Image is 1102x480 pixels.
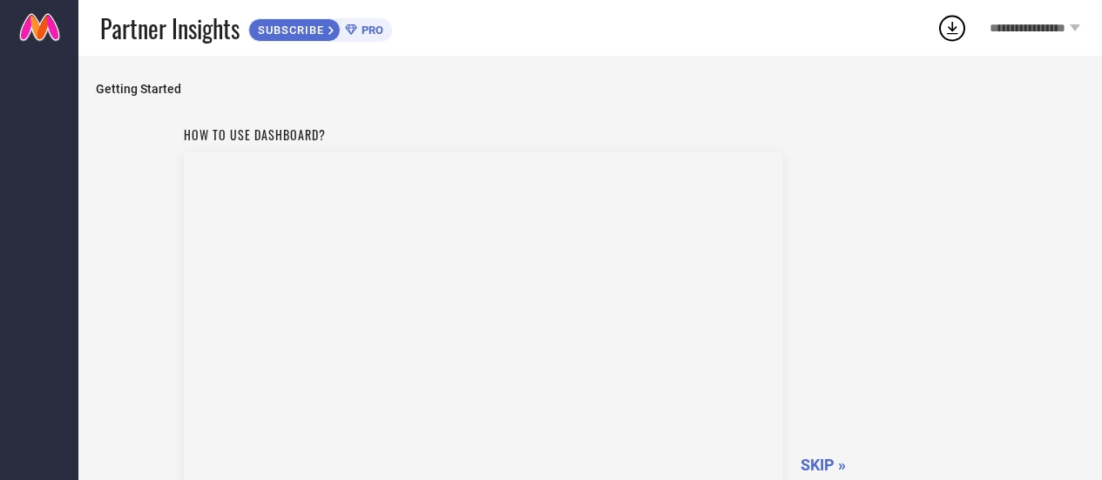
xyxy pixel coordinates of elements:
div: Open download list [936,12,968,44]
h1: How to use dashboard? [184,125,783,144]
span: SKIP » [801,456,846,474]
span: PRO [357,24,383,37]
span: SUBSCRIBE [249,24,328,37]
a: SUBSCRIBEPRO [248,14,392,42]
span: Partner Insights [100,10,240,46]
span: Getting Started [96,82,1085,96]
